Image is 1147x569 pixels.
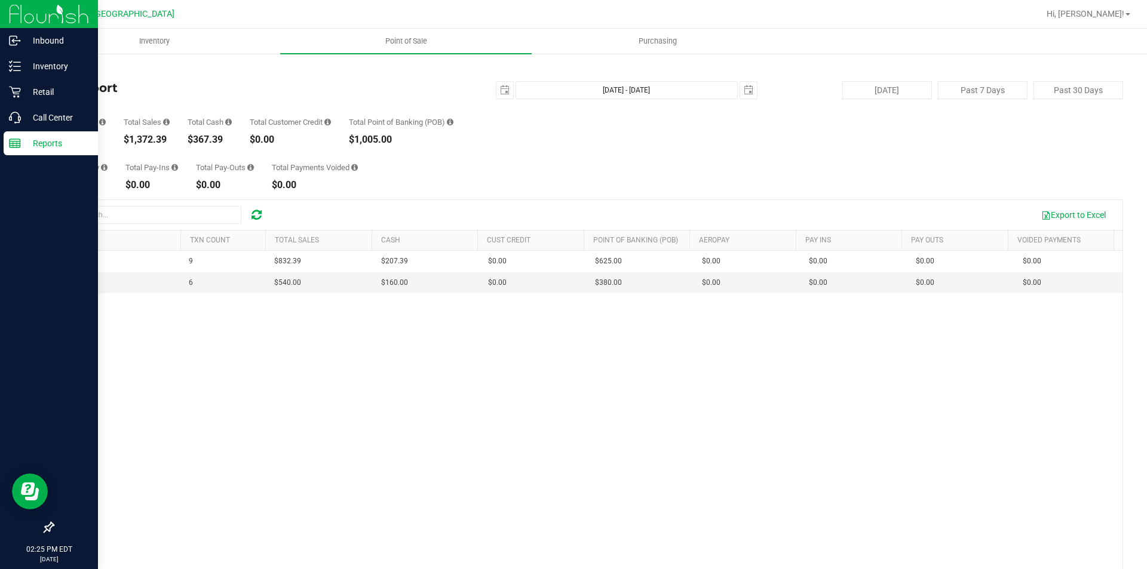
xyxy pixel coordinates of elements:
[1033,81,1123,99] button: Past 30 Days
[488,256,507,267] span: $0.00
[123,36,186,47] span: Inventory
[250,118,331,126] div: Total Customer Credit
[53,81,409,94] h4: Till Report
[101,164,108,171] i: Sum of all successful AeroPay payment transaction amounts for all purchases in the date range. Ex...
[125,164,178,171] div: Total Pay-Ins
[9,86,21,98] inline-svg: Retail
[842,81,932,99] button: [DATE]
[189,256,193,267] span: 9
[12,473,48,509] iframe: Resource center
[1047,9,1124,19] span: Hi, [PERSON_NAME]!
[21,110,93,125] p: Call Center
[324,118,331,126] i: Sum of all successful, non-voided payment transaction amounts using account credit as the payment...
[381,236,400,244] a: Cash
[622,36,693,47] span: Purchasing
[62,206,241,224] input: Search...
[595,277,622,288] span: $380.00
[272,180,358,190] div: $0.00
[9,137,21,149] inline-svg: Reports
[21,85,93,99] p: Retail
[247,164,254,171] i: Sum of all cash pay-outs removed from tills within the date range.
[532,29,783,54] a: Purchasing
[699,236,729,244] a: AeroPay
[5,555,93,564] p: [DATE]
[5,544,93,555] p: 02:25 PM EDT
[916,277,934,288] span: $0.00
[488,277,507,288] span: $0.00
[381,277,408,288] span: $160.00
[124,118,170,126] div: Total Sales
[188,118,232,126] div: Total Cash
[1023,277,1041,288] span: $0.00
[911,236,943,244] a: Pay Outs
[29,29,280,54] a: Inventory
[702,277,720,288] span: $0.00
[809,256,827,267] span: $0.00
[188,135,232,144] div: $367.39
[189,277,193,288] span: 6
[938,81,1028,99] button: Past 7 Days
[196,164,254,171] div: Total Pay-Outs
[349,118,453,126] div: Total Point of Banking (POB)
[9,35,21,47] inline-svg: Inbound
[225,118,232,126] i: Sum of all successful, non-voided cash payment transaction amounts (excluding tips and transactio...
[702,256,720,267] span: $0.00
[595,256,622,267] span: $625.00
[593,236,678,244] a: Point of Banking (POB)
[1017,236,1081,244] a: Voided Payments
[250,135,331,144] div: $0.00
[9,60,21,72] inline-svg: Inventory
[171,164,178,171] i: Sum of all cash pay-ins added to tills within the date range.
[274,277,301,288] span: $540.00
[349,135,453,144] div: $1,005.00
[809,277,827,288] span: $0.00
[163,118,170,126] i: Sum of all successful, non-voided payment transaction amounts (excluding tips and transaction fee...
[9,112,21,124] inline-svg: Call Center
[381,256,408,267] span: $207.39
[487,236,530,244] a: Cust Credit
[21,59,93,73] p: Inventory
[1023,256,1041,267] span: $0.00
[1033,205,1114,225] button: Export to Excel
[125,180,178,190] div: $0.00
[351,164,358,171] i: Sum of all voided payment transaction amounts (excluding tips and transaction fees) within the da...
[124,135,170,144] div: $1,372.39
[21,136,93,150] p: Reports
[99,118,106,126] i: Count of all successful payment transactions, possibly including voids, refunds, and cash-back fr...
[805,236,831,244] a: Pay Ins
[447,118,453,126] i: Sum of the successful, non-voided point-of-banking payment transaction amounts, both via payment ...
[21,33,93,48] p: Inbound
[275,236,319,244] a: Total Sales
[916,256,934,267] span: $0.00
[272,164,358,171] div: Total Payments Voided
[196,180,254,190] div: $0.00
[369,36,443,47] span: Point of Sale
[69,9,174,19] span: GA2 - [GEOGRAPHIC_DATA]
[274,256,301,267] span: $832.39
[496,82,513,99] span: select
[740,82,757,99] span: select
[190,236,230,244] a: TXN Count
[280,29,532,54] a: Point of Sale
